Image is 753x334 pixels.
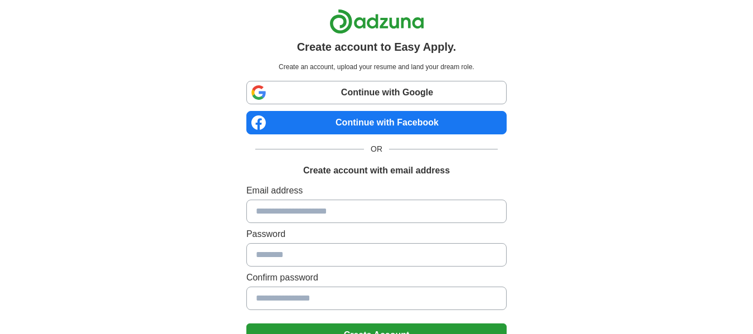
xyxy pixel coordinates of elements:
[246,271,507,284] label: Confirm password
[297,38,456,55] h1: Create account to Easy Apply.
[249,62,504,72] p: Create an account, upload your resume and land your dream role.
[246,184,507,197] label: Email address
[246,81,507,104] a: Continue with Google
[246,227,507,241] label: Password
[329,9,424,34] img: Adzuna logo
[246,111,507,134] a: Continue with Facebook
[364,143,389,155] span: OR
[303,164,450,177] h1: Create account with email address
